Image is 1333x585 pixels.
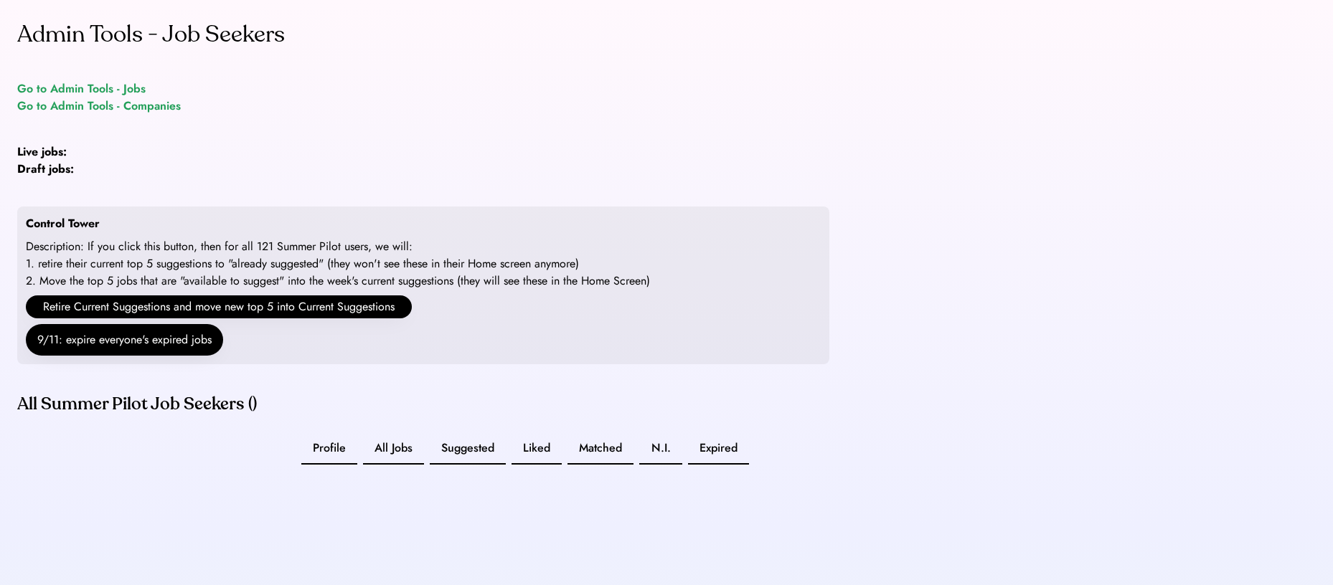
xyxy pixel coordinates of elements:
div: Control Tower [26,215,100,232]
a: Go to Admin Tools - Jobs [17,80,146,97]
button: 9/11: expire everyone's expired jobs [26,324,223,356]
button: Liked [512,433,562,465]
div: Admin Tools - Job Seekers [17,17,285,52]
button: Matched [567,433,633,465]
button: Profile [301,433,357,465]
button: Retire Current Suggestions and move new top 5 into Current Suggestions [26,295,412,318]
strong: Live jobs: [17,143,67,160]
button: N.I. [639,433,682,465]
a: Go to Admin Tools - Companies [17,97,181,115]
button: All Jobs [363,433,424,465]
div: Description: If you click this button, then for all 121 Summer Pilot users, we will: 1. retire th... [26,238,650,290]
strong: Draft jobs: [17,161,74,177]
button: Expired [688,433,749,465]
div: All Summer Pilot Job Seekers () [17,393,829,416]
button: Suggested [430,433,506,465]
